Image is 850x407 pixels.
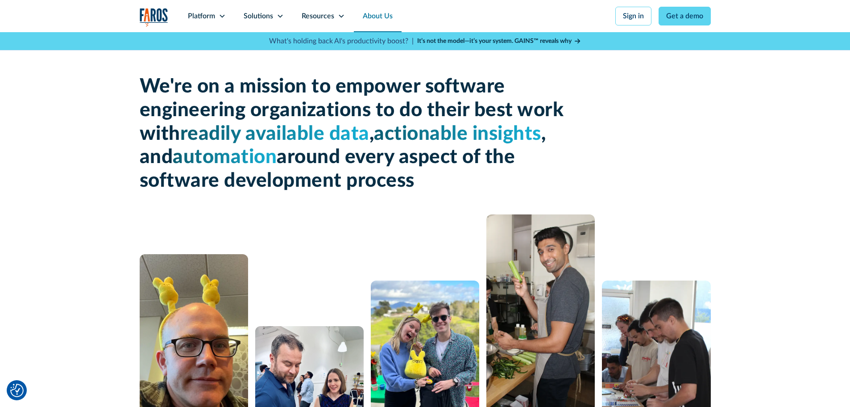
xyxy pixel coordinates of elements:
[180,124,369,144] span: readily available data
[10,384,24,397] img: Revisit consent button
[188,11,215,21] div: Platform
[417,38,572,44] strong: It’s not the model—it’s your system. GAINS™ reveals why
[173,147,277,167] span: automation
[302,11,334,21] div: Resources
[374,124,541,144] span: actionable insights
[417,37,581,46] a: It’s not the model—it’s your system. GAINS™ reveals why
[10,384,24,397] button: Cookie Settings
[140,75,568,193] h1: We're on a mission to empower software engineering organizations to do their best work with , , a...
[140,8,168,26] img: Logo of the analytics and reporting company Faros.
[615,7,651,25] a: Sign in
[659,7,711,25] a: Get a demo
[140,8,168,26] a: home
[269,36,414,46] p: What's holding back AI's productivity boost? |
[244,11,273,21] div: Solutions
